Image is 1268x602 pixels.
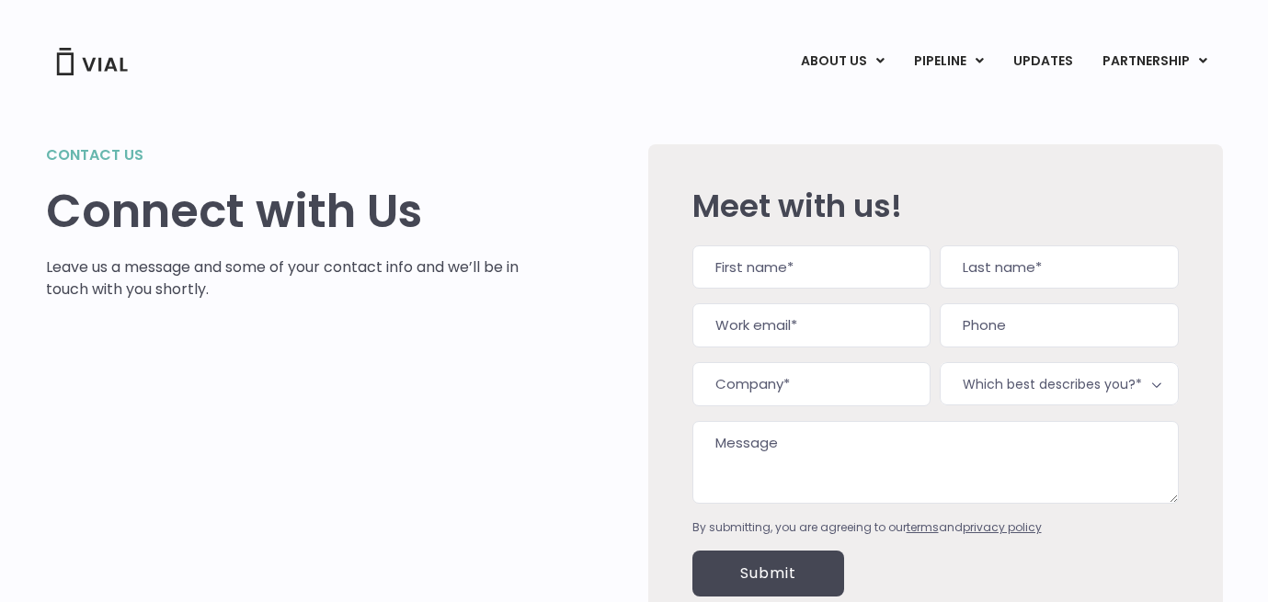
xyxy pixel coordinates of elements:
[55,48,129,75] img: Vial Logo
[46,256,520,301] p: Leave us a message and some of your contact info and we’ll be in touch with you shortly.
[940,245,1178,290] input: Last name*
[940,362,1178,405] span: Which best describes you?*
[46,185,520,238] h1: Connect with Us
[899,46,998,77] a: PIPELINEMenu Toggle
[46,144,520,166] h2: Contact us
[692,519,1179,536] div: By submitting, you are agreeing to our and
[999,46,1087,77] a: UPDATES
[963,519,1042,535] a: privacy policy
[786,46,898,77] a: ABOUT USMenu Toggle
[692,362,931,406] input: Company*
[692,188,1179,223] h2: Meet with us!
[907,519,939,535] a: terms
[692,245,931,290] input: First name*
[1088,46,1222,77] a: PARTNERSHIPMenu Toggle
[940,303,1178,347] input: Phone
[692,551,844,596] input: Submit
[692,303,931,347] input: Work email*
